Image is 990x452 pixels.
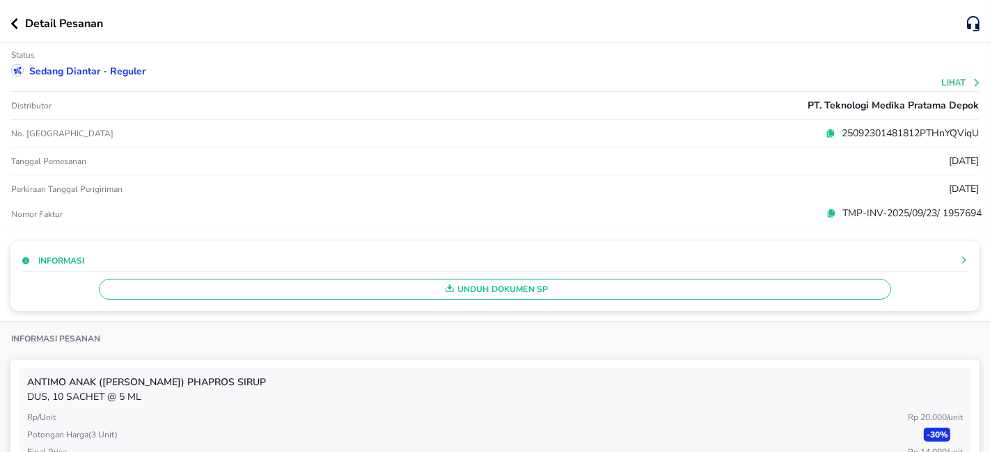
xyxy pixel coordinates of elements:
[27,375,963,389] p: ANTIMO ANAK ([PERSON_NAME]) Phapros SIRUP
[11,156,86,167] p: Tanggal pemesanan
[27,389,963,404] p: DUS, 10 SACHET @ 5 ML
[924,428,950,442] p: - 30 %
[11,184,123,195] p: Perkiraan Tanggal Pengiriman
[808,98,979,113] p: PT. Teknologi Medika Pratama Depok
[908,411,963,423] p: Rp 20.000
[27,428,118,441] p: Potongan harga ( 3 Unit )
[947,412,963,423] span: / Unit
[11,209,333,220] p: Nomor faktur
[38,255,84,267] p: Informasi
[942,78,982,88] button: Lihat
[27,411,56,423] p: Rp/Unit
[105,280,885,298] span: Unduh Dokumen SP
[29,64,146,79] p: Sedang diantar - Reguler
[11,128,333,139] p: No. [GEOGRAPHIC_DATA]
[949,154,979,168] p: [DATE]
[836,206,982,220] p: TMP-INV-2025/09/23/ 1957694
[99,279,891,300] button: Unduh Dokumen SP
[25,15,103,32] p: Detail Pesanan
[11,333,100,344] p: Informasi Pesanan
[835,126,979,140] p: 25092301481812PTHnYQViqU
[11,49,35,60] p: Status
[11,100,52,111] p: Distributor
[22,255,84,267] button: Informasi
[949,181,979,196] p: [DATE]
